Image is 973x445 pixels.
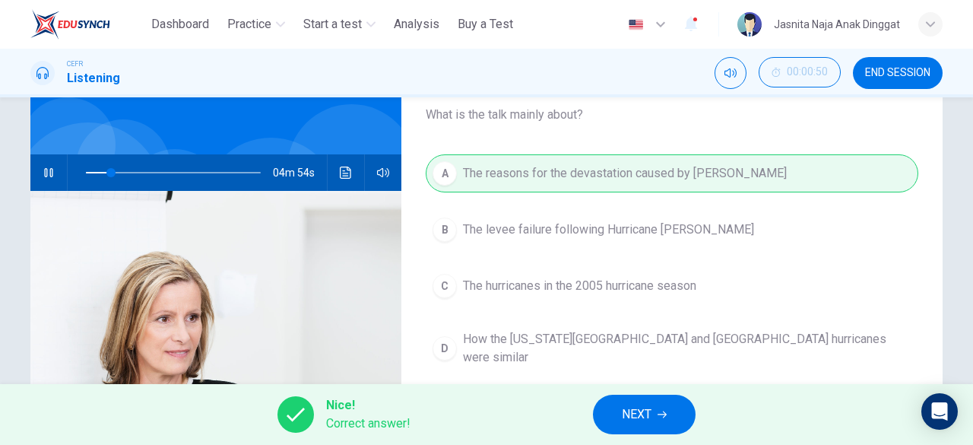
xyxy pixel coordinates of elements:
span: 04m 54s [273,154,327,191]
button: Buy a Test [452,11,519,38]
span: Nice! [326,396,410,415]
span: 00:00:50 [787,66,828,78]
img: Profile picture [737,12,762,37]
img: en [626,19,645,30]
button: Analysis [388,11,445,38]
span: Dashboard [151,15,209,33]
span: Analysis [394,15,439,33]
button: Start a test [297,11,382,38]
span: END SESSION [865,67,930,79]
img: ELTC logo [30,9,110,40]
button: END SESSION [853,57,943,89]
button: Practice [221,11,291,38]
button: Dashboard [145,11,215,38]
div: Hide [759,57,841,89]
button: Click to see the audio transcription [334,154,358,191]
button: NEXT [593,395,696,434]
span: What is the talk mainly about? [426,106,918,124]
span: Buy a Test [458,15,513,33]
span: NEXT [622,404,651,425]
span: Correct answer! [326,415,410,433]
a: ELTC logo [30,9,145,40]
div: Mute [715,57,746,89]
span: Practice [227,15,271,33]
div: Open Intercom Messenger [921,393,958,430]
button: 00:00:50 [759,57,841,87]
span: CEFR [67,59,83,69]
h1: Listening [67,69,120,87]
div: Jasnita Naja Anak Dinggat [774,15,900,33]
span: Start a test [303,15,362,33]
